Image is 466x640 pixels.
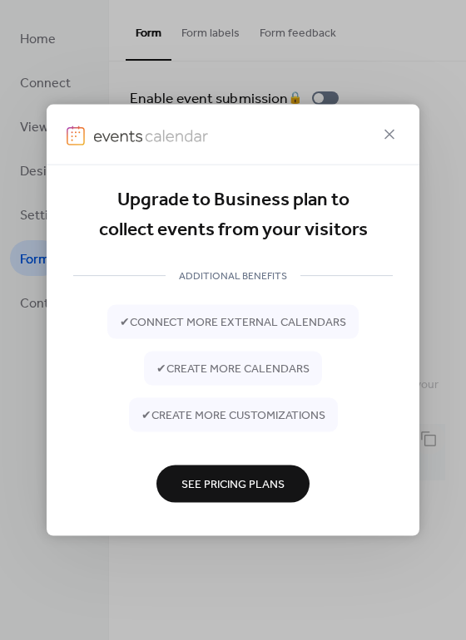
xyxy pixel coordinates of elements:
button: See Pricing Plans [156,465,310,502]
span: ✔ create more customizations [141,407,325,425]
span: ✔ create more calendars [156,361,310,378]
img: logo-type [93,126,208,145]
div: Upgrade to Business plan to collect events from your visitors [73,185,393,246]
img: logo-icon [67,126,85,145]
span: ✔ connect more external calendars [120,314,346,332]
span: See Pricing Plans [181,476,285,494]
span: ADDITIONAL BENEFITS [166,268,300,285]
